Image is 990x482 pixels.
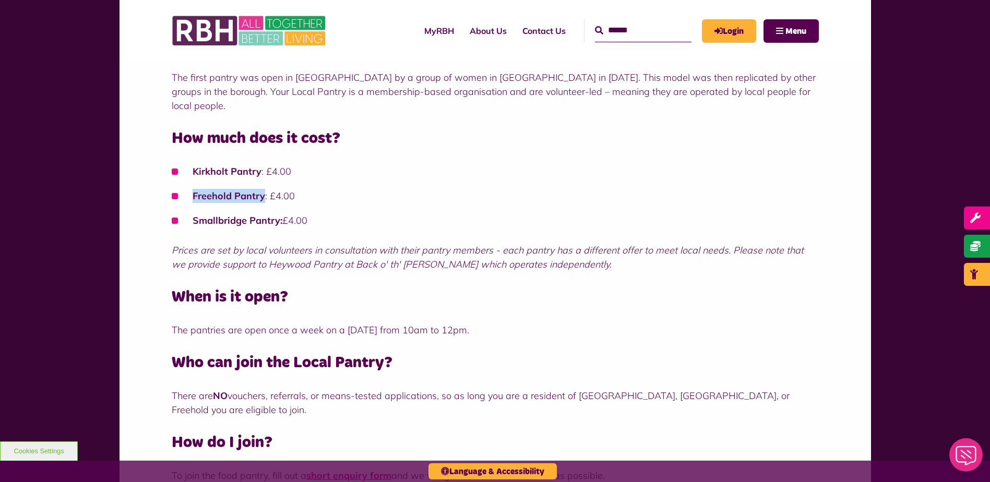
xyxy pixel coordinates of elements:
iframe: Netcall Web Assistant for live chat [943,435,990,482]
h3: When is it open? [172,287,819,307]
img: RBH [172,10,328,51]
p: The first pantry was open in [GEOGRAPHIC_DATA] by a group of women in [GEOGRAPHIC_DATA] in [DATE]... [172,70,819,113]
strong: Smallbridge Pantry: [193,214,282,226]
h3: How much does it cost? [172,128,819,149]
a: About Us [462,17,515,45]
li: £4.00 [172,213,819,227]
button: Navigation [764,19,819,43]
button: Language & Accessibility [428,463,557,479]
a: Contact Us [515,17,574,45]
li: : £4.00 [172,164,819,178]
h3: How do I join? [172,432,819,453]
p: The pantries are open once a week on a [DATE] from 10am to 12pm. [172,323,819,337]
strong: Freehold Pantry [193,190,265,202]
em: Prices are set by local volunteers in consultation with their pantry members - each pantry has a ... [172,244,804,270]
h3: Who can join the Local Pantry? [172,353,819,373]
li: : £4.00 [172,189,819,203]
input: Search [595,19,691,42]
a: MyRBH [702,19,756,43]
span: Menu [785,27,806,35]
p: There are vouchers, referrals, or means-tested applications, so as long you are a resident of [GE... [172,389,819,417]
strong: Kirkholt Pantry [193,165,261,177]
strong: NO [213,390,228,402]
a: MyRBH [416,17,462,45]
